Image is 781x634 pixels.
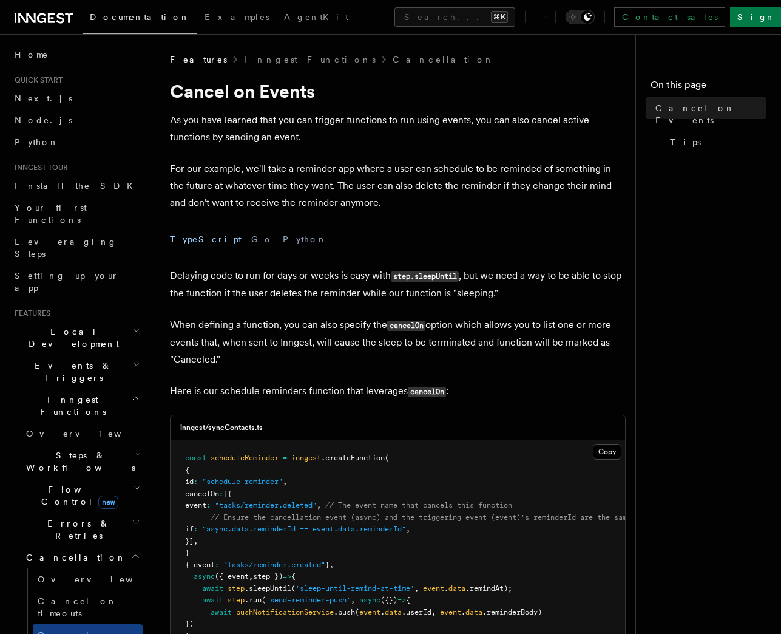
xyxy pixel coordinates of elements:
[317,501,321,510] span: ,
[10,265,143,299] a: Setting up your app
[15,203,87,225] span: Your first Functions
[10,87,143,109] a: Next.js
[491,11,508,23] kbd: ⌘K
[277,4,356,33] a: AgentKit
[194,525,198,533] span: :
[10,131,143,153] a: Python
[202,477,283,486] span: "schedule-reminder"
[325,561,330,569] span: }
[15,181,140,191] span: Install the SDK
[431,608,436,616] span: ,
[593,444,621,460] button: Copy
[670,136,701,148] span: Tips
[408,387,446,397] code: cancelOn
[465,608,482,616] span: data
[291,454,321,462] span: inngest
[440,608,461,616] span: event
[10,197,143,231] a: Your first Functions
[205,12,269,22] span: Examples
[211,608,232,616] span: await
[228,596,245,604] span: step
[651,97,766,131] a: Cancel on Events
[215,561,219,569] span: :
[355,608,359,616] span: (
[262,596,266,604] span: (
[185,466,189,474] span: {
[10,326,132,350] span: Local Development
[266,596,351,604] span: 'send-reminder-push'
[21,517,132,542] span: Errors & Retries
[334,608,355,616] span: .push
[215,572,249,581] span: ({ event
[170,80,626,102] h1: Cancel on Events
[10,231,143,265] a: Leveraging Steps
[15,49,49,61] span: Home
[38,574,163,584] span: Overview
[394,7,515,27] button: Search...⌘K
[10,355,143,389] button: Events & Triggers
[402,608,431,616] span: .userId
[385,454,389,462] span: (
[15,271,119,293] span: Setting up your app
[385,608,402,616] span: data
[202,596,223,604] span: await
[283,454,287,462] span: =
[414,584,419,593] span: ,
[185,477,194,486] span: id
[21,445,143,479] button: Steps & Workflows
[245,584,291,593] span: .sleepUntil
[21,551,126,564] span: Cancellation
[15,94,72,103] span: Next.js
[291,572,296,581] span: {
[10,44,143,66] a: Home
[15,137,59,147] span: Python
[185,454,206,462] span: const
[211,454,279,462] span: scheduleReminder
[651,78,766,97] h4: On this page
[406,596,410,604] span: {
[185,548,189,557] span: }
[482,608,542,616] span: .reminderBody)
[21,547,143,568] button: Cancellation
[351,596,355,604] span: ,
[170,53,227,66] span: Features
[284,12,348,22] span: AgentKit
[223,489,232,498] span: [{
[21,513,143,547] button: Errors & Retries
[321,454,385,462] span: .createFunction
[10,308,50,318] span: Features
[185,619,194,628] span: })
[202,525,406,533] span: "async.data.reminderId == event.data.reminderId"
[215,501,317,510] span: "tasks/reminder.deleted"
[206,501,211,510] span: :
[185,501,206,510] span: event
[194,572,215,581] span: async
[98,496,118,509] span: new
[461,608,465,616] span: .
[391,271,459,282] code: step.sleepUntil
[15,237,117,259] span: Leveraging Steps
[170,316,626,368] p: When defining a function, you can also specify the option which allows you to list one or more ev...
[387,321,425,331] code: cancelOn
[296,584,414,593] span: 'sleep-until-remind-at-time'
[228,584,245,593] span: step
[26,429,151,438] span: Overview
[170,226,242,253] button: TypeScript
[406,525,410,533] span: ,
[244,53,376,66] a: Inngest Functions
[33,568,143,590] a: Overview
[180,423,263,432] h3: inngest/syncContacts.ts
[194,537,198,545] span: ,
[197,4,277,33] a: Examples
[444,584,448,593] span: .
[10,163,68,172] span: Inngest tour
[10,321,143,355] button: Local Development
[185,525,194,533] span: if
[291,584,296,593] span: (
[202,584,223,593] span: await
[665,131,766,153] a: Tips
[251,226,273,253] button: Go
[21,479,143,513] button: Flow Controlnew
[15,115,72,125] span: Node.js
[170,160,626,211] p: For our example, we'll take a reminder app where a user can schedule to be reminded of something ...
